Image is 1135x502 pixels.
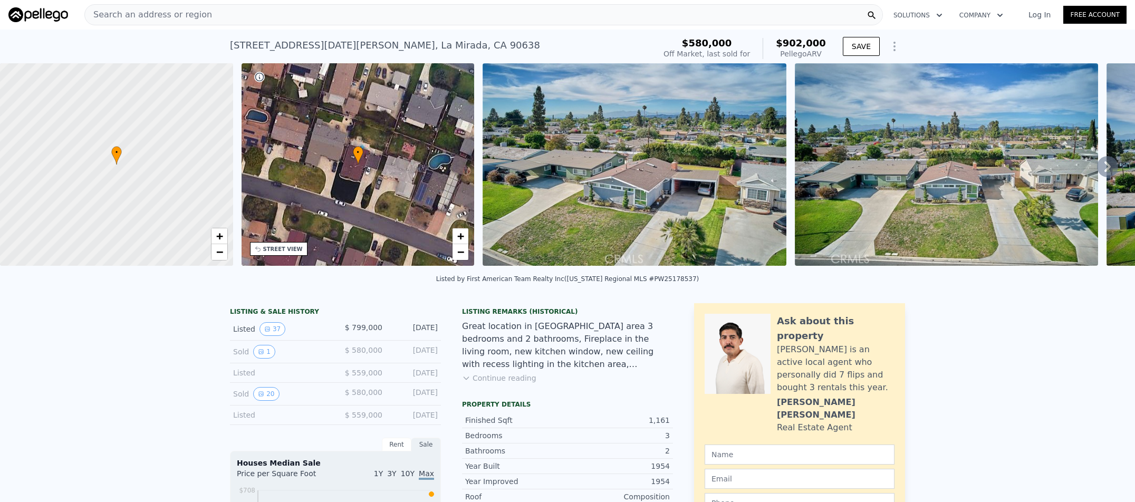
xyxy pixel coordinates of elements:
[777,314,894,343] div: Ask about this property
[843,37,880,56] button: SAVE
[353,146,363,165] div: •
[391,368,438,378] div: [DATE]
[457,229,464,243] span: +
[457,245,464,258] span: −
[483,63,786,266] img: Sale: 167397132 Parcel: 46118299
[885,6,951,25] button: Solutions
[465,461,567,471] div: Year Built
[777,343,894,394] div: [PERSON_NAME] is an active local agent who personally did 7 flips and bought 3 rentals this year.
[345,388,382,397] span: $ 580,000
[253,387,279,401] button: View historical data
[462,320,673,371] div: Great location in [GEOGRAPHIC_DATA] area 3 bedrooms and 2 bathrooms, Fireplace in the living room...
[951,6,1012,25] button: Company
[465,415,567,426] div: Finished Sqft
[391,345,438,359] div: [DATE]
[465,430,567,441] div: Bedrooms
[374,469,383,478] span: 1Y
[462,373,536,383] button: Continue reading
[263,245,303,253] div: STREET VIEW
[567,491,670,502] div: Composition
[345,323,382,332] span: $ 799,000
[345,369,382,377] span: $ 559,000
[1063,6,1127,24] a: Free Account
[233,345,327,359] div: Sold
[211,228,227,244] a: Zoom in
[419,469,434,480] span: Max
[237,468,335,485] div: Price per Square Foot
[567,430,670,441] div: 3
[682,37,732,49] span: $580,000
[387,469,396,478] span: 3Y
[462,400,673,409] div: Property details
[1016,9,1063,20] a: Log In
[230,38,540,53] div: [STREET_ADDRESS][DATE][PERSON_NAME] , La Mirada , CA 90638
[663,49,750,59] div: Off Market, last sold for
[795,63,1099,266] img: Sale: 167397132 Parcel: 46118299
[382,438,411,451] div: Rent
[411,438,441,451] div: Sale
[85,8,212,21] span: Search an address or region
[353,148,363,157] span: •
[211,244,227,260] a: Zoom out
[391,322,438,336] div: [DATE]
[111,146,122,165] div: •
[233,410,327,420] div: Listed
[8,7,68,22] img: Pellego
[705,445,894,465] input: Name
[465,446,567,456] div: Bathrooms
[391,410,438,420] div: [DATE]
[777,396,894,421] div: [PERSON_NAME] [PERSON_NAME]
[237,458,434,468] div: Houses Median Sale
[453,228,468,244] a: Zoom in
[705,469,894,489] input: Email
[216,229,223,243] span: +
[567,446,670,456] div: 2
[259,322,285,336] button: View historical data
[776,49,826,59] div: Pellego ARV
[465,491,567,502] div: Roof
[567,415,670,426] div: 1,161
[401,469,415,478] span: 10Y
[233,387,327,401] div: Sold
[233,368,327,378] div: Listed
[233,322,327,336] div: Listed
[253,345,275,359] button: View historical data
[111,148,122,157] span: •
[777,421,852,434] div: Real Estate Agent
[239,487,255,494] tspan: $708
[567,461,670,471] div: 1954
[230,307,441,318] div: LISTING & SALE HISTORY
[462,307,673,316] div: Listing Remarks (Historical)
[436,275,699,283] div: Listed by First American Team Realty Inc ([US_STATE] Regional MLS #PW25178537)
[216,245,223,258] span: −
[345,411,382,419] span: $ 559,000
[453,244,468,260] a: Zoom out
[391,387,438,401] div: [DATE]
[345,346,382,354] span: $ 580,000
[465,476,567,487] div: Year Improved
[884,36,905,57] button: Show Options
[567,476,670,487] div: 1954
[776,37,826,49] span: $902,000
